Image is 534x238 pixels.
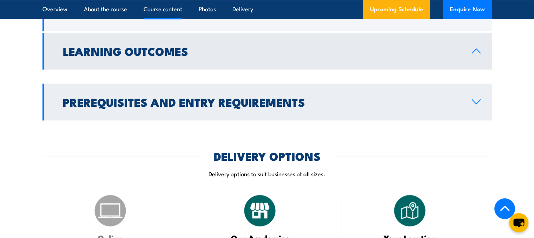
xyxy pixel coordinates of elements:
h2: Prerequisites and Entry Requirements [63,97,461,107]
h2: DELIVERY OPTIONS [214,151,321,161]
h2: Learning Outcomes [63,46,461,56]
p: Delivery options to suit businesses of all sizes. [42,170,492,178]
a: Prerequisites and Entry Requirements [42,84,492,120]
a: Learning Outcomes [42,33,492,70]
button: chat-button [509,213,528,232]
